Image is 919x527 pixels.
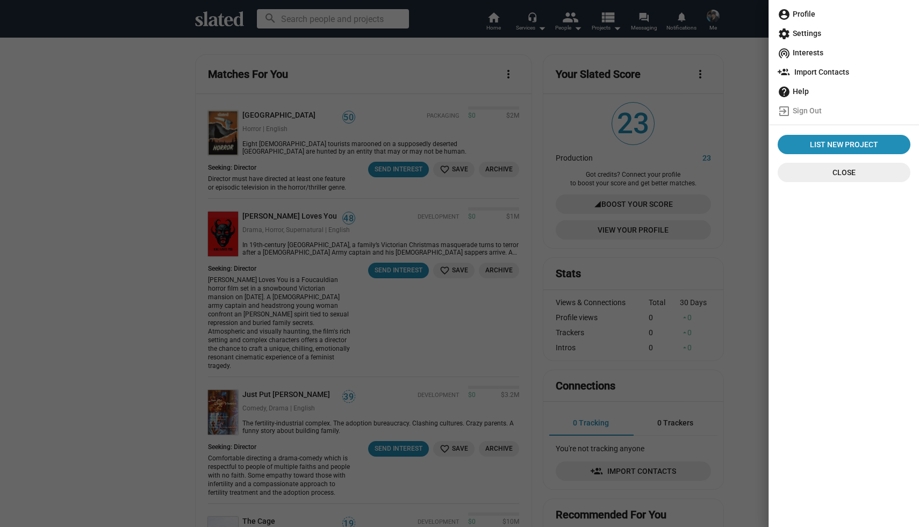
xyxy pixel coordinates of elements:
[773,24,915,43] a: Settings
[778,8,791,21] mat-icon: account_circle
[778,27,791,40] mat-icon: settings
[773,82,915,101] a: Help
[778,47,791,60] mat-icon: wifi_tethering
[778,85,791,98] mat-icon: help
[778,24,910,43] span: Settings
[778,4,910,24] span: Profile
[778,82,910,101] span: Help
[778,43,910,62] span: Interests
[778,101,910,120] span: Sign Out
[782,135,906,154] span: List New Project
[778,135,910,154] a: List New Project
[773,4,915,24] a: Profile
[773,101,915,120] a: Sign Out
[778,105,791,118] mat-icon: exit_to_app
[786,163,902,182] span: Close
[778,163,910,182] button: Close
[778,62,910,82] span: Import Contacts
[773,43,915,62] a: Interests
[773,62,915,82] a: Import Contacts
